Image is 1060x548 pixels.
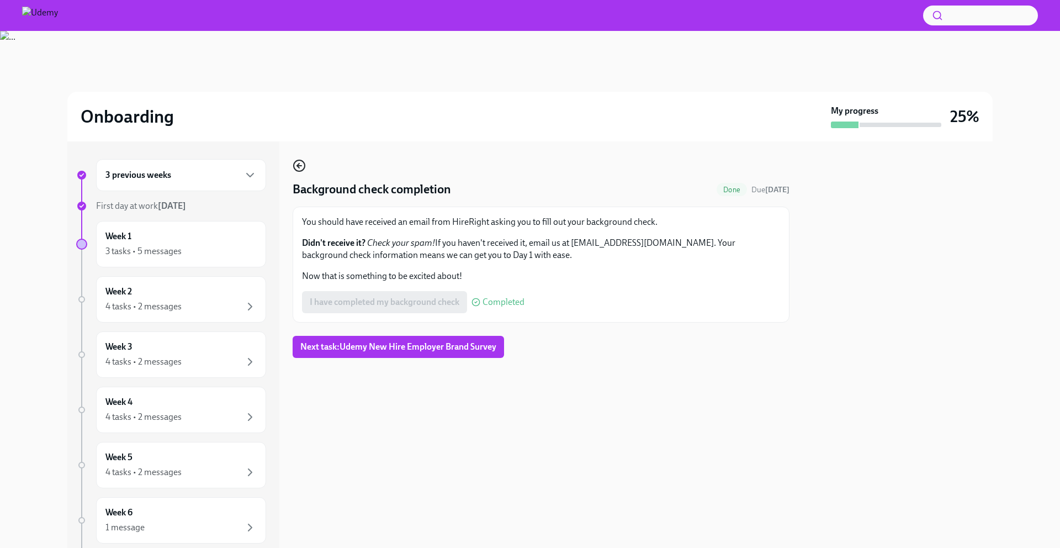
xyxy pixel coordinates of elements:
p: Now that is something to be excited about! [302,270,780,282]
a: Week 44 tasks • 2 messages [76,387,266,433]
h4: Background check completion [293,181,451,198]
a: Week 13 tasks • 5 messages [76,221,266,267]
span: August 1st, 2025 08:00 [751,185,789,195]
a: Week 54 tasks • 2 messages [76,442,266,488]
h6: 3 previous weeks [105,169,171,181]
em: Check your spam! [367,238,435,248]
span: Done [717,186,747,194]
a: Week 34 tasks • 2 messages [76,331,266,378]
div: 3 previous weeks [96,159,266,191]
h6: Week 1 [105,230,131,243]
div: 4 tasks • 2 messages [105,356,182,368]
button: Next task:Udemy New Hire Employer Brand Survey [293,336,504,358]
span: Due [751,185,789,194]
h6: Week 4 [105,396,132,408]
span: Next task : Udemy New Hire Employer Brand Survey [300,341,496,352]
div: 4 tasks • 2 messages [105,411,182,423]
p: If you haven't received it, email us at [EMAIL_ADDRESS][DOMAIN_NAME]. Your background check infor... [302,237,780,261]
a: Week 61 message [76,497,266,544]
strong: [DATE] [765,185,789,194]
h3: 25% [950,107,979,127]
div: 1 message [105,521,145,534]
div: 4 tasks • 2 messages [105,301,182,313]
h2: Onboarding [81,106,174,128]
img: Udemy [22,7,58,24]
div: 4 tasks • 2 messages [105,466,182,478]
p: You should have received an email from HireRight asking you to fill out your background check. [302,216,780,228]
h6: Week 3 [105,341,132,353]
h6: Week 6 [105,507,132,519]
h6: Week 2 [105,286,132,298]
strong: [DATE] [158,201,186,211]
span: First day at work [96,201,186,211]
div: 3 tasks • 5 messages [105,245,182,257]
h6: Week 5 [105,451,132,463]
strong: Didn't receive it? [302,238,365,248]
span: Completed [483,298,524,307]
a: Week 24 tasks • 2 messages [76,276,266,323]
strong: My progress [831,105,878,117]
a: First day at work[DATE] [76,200,266,212]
